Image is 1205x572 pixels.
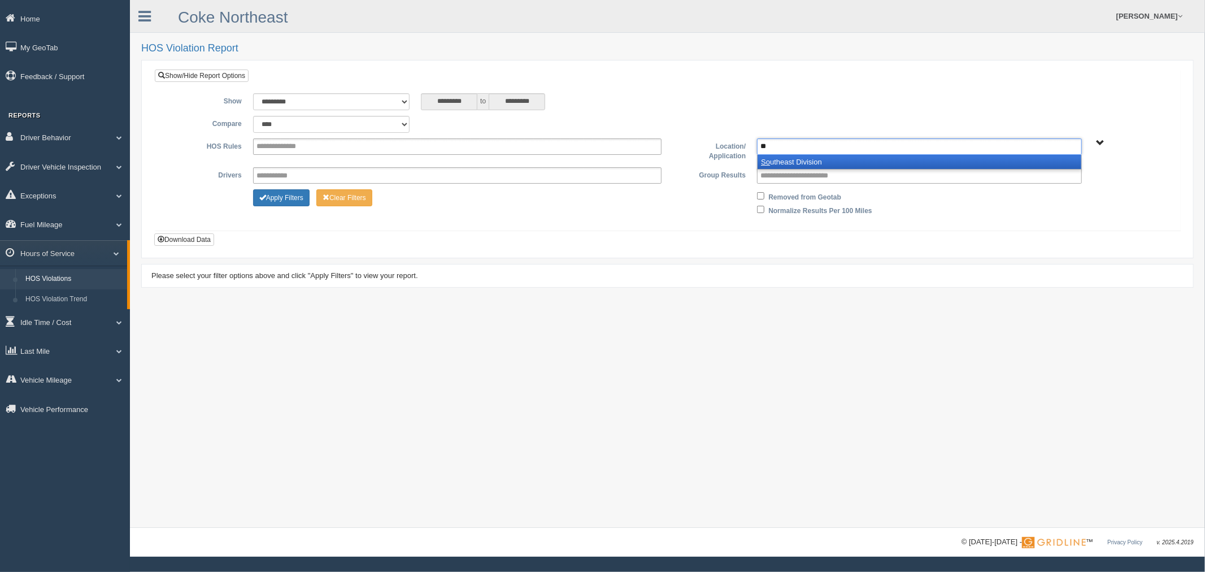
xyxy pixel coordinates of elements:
label: Show [163,93,247,107]
div: © [DATE]-[DATE] - ™ [962,536,1194,548]
button: Download Data [154,233,214,246]
a: Show/Hide Report Options [155,70,249,82]
label: Normalize Results Per 100 Miles [768,203,872,216]
span: v. 2025.4.2019 [1157,539,1194,545]
label: Drivers [163,167,247,181]
label: Compare [163,116,247,129]
h2: HOS Violation Report [141,43,1194,54]
li: utheast Division [758,155,1081,169]
button: Change Filter Options [253,189,310,206]
span: Please select your filter options above and click "Apply Filters" to view your report. [151,271,418,280]
a: Privacy Policy [1107,539,1142,545]
a: Coke Northeast [178,8,288,26]
span: to [477,93,489,110]
button: Change Filter Options [316,189,372,206]
label: HOS Rules [163,138,247,152]
a: HOS Violation Trend [20,289,127,310]
label: Removed from Geotab [768,189,841,203]
label: Group Results [667,167,751,181]
a: HOS Violations [20,269,127,289]
label: Location/ Application [667,138,751,162]
em: So [761,158,770,166]
img: Gridline [1022,537,1086,548]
